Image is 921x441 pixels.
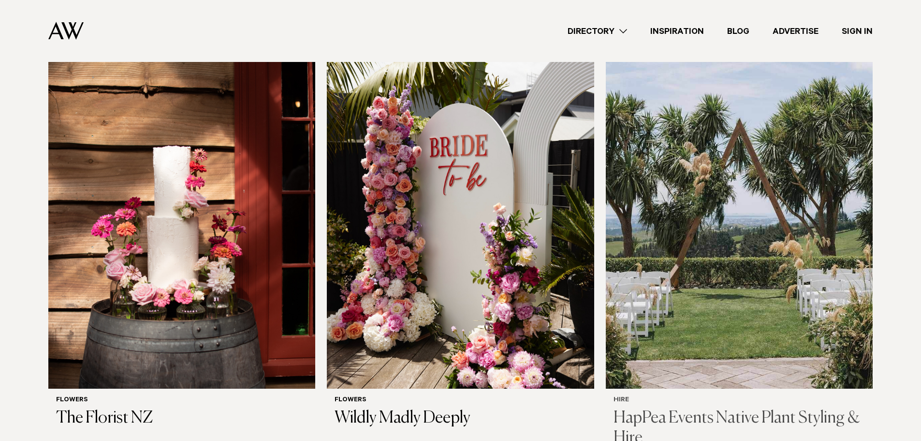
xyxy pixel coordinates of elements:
[327,30,594,436] a: Auckland Weddings Flowers | Wildly Madly Deeply Flowers Wildly Madly Deeply
[48,30,315,436] a: Auckland Weddings Flowers | The Florist NZ Flowers The Florist NZ
[335,396,586,405] h6: Flowers
[614,396,865,405] h6: Hire
[639,25,716,38] a: Inspiration
[761,25,830,38] a: Advertise
[335,409,586,428] h3: Wildly Madly Deeply
[606,30,873,389] img: Auckland Weddings Hire | HapPea Events Native Plant Styling & Hire
[716,25,761,38] a: Blog
[830,25,884,38] a: Sign In
[56,396,307,405] h6: Flowers
[48,30,315,389] img: Auckland Weddings Flowers | The Florist NZ
[48,22,84,40] img: Auckland Weddings Logo
[56,409,307,428] h3: The Florist NZ
[327,30,594,389] img: Auckland Weddings Flowers | Wildly Madly Deeply
[556,25,639,38] a: Directory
